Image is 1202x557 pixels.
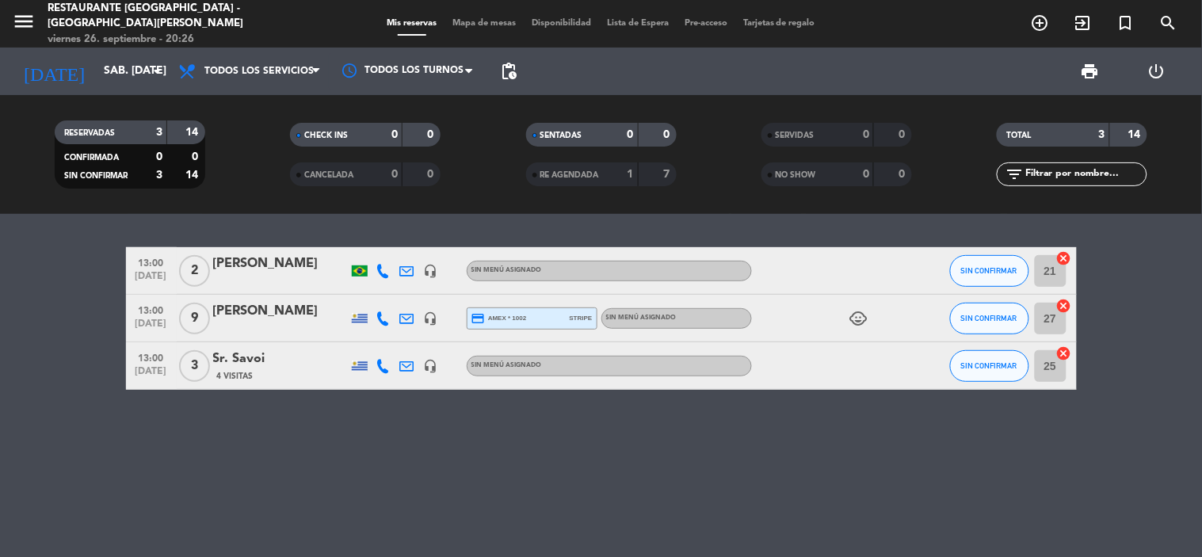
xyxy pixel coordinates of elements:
[570,313,593,323] span: stripe
[524,19,599,28] span: Disponibilidad
[950,255,1029,287] button: SIN CONFIRMAR
[961,361,1017,370] span: SIN CONFIRMAR
[12,54,96,89] i: [DATE]
[1005,165,1024,184] i: filter_list
[64,172,128,180] span: SIN CONFIRMAR
[863,169,869,180] strong: 0
[849,309,868,328] i: child_care
[1147,62,1166,81] i: power_settings_new
[1056,298,1072,314] i: cancel
[424,311,438,326] i: headset_mic
[961,314,1017,322] span: SIN CONFIRMAR
[540,171,599,179] span: RE AGENDADA
[213,349,348,369] div: Sr. Savoi
[132,300,171,319] span: 13:00
[379,19,445,28] span: Mis reservas
[1006,132,1031,139] span: TOTAL
[64,129,115,137] span: RESERVADAS
[471,267,542,273] span: Sin menú asignado
[179,350,210,382] span: 3
[1099,129,1105,140] strong: 3
[499,62,518,81] span: pending_actions
[1074,13,1093,32] i: exit_to_app
[776,171,816,179] span: NO SHOW
[540,132,582,139] span: SENTADAS
[132,253,171,271] span: 13:00
[192,151,201,162] strong: 0
[735,19,823,28] span: Tarjetas de regalo
[1081,62,1100,81] span: print
[217,370,254,383] span: 4 Visitas
[424,264,438,278] i: headset_mic
[628,169,634,180] strong: 1
[599,19,677,28] span: Lista de Espera
[156,170,162,181] strong: 3
[471,311,486,326] i: credit_card
[48,1,288,32] div: Restaurante [GEOGRAPHIC_DATA] - [GEOGRAPHIC_DATA][PERSON_NAME]
[48,32,288,48] div: viernes 26. septiembre - 20:26
[204,66,314,77] span: Todos los servicios
[64,154,119,162] span: CONFIRMADA
[132,319,171,337] span: [DATE]
[12,10,36,33] i: menu
[863,129,869,140] strong: 0
[950,303,1029,334] button: SIN CONFIRMAR
[950,350,1029,382] button: SIN CONFIRMAR
[179,303,210,334] span: 9
[471,311,527,326] span: amex * 1002
[1159,13,1178,32] i: search
[213,254,348,274] div: [PERSON_NAME]
[428,129,437,140] strong: 0
[1024,166,1147,183] input: Filtrar por nombre...
[132,366,171,384] span: [DATE]
[1031,13,1050,32] i: add_circle_outline
[1124,48,1190,95] div: LOG OUT
[12,10,36,39] button: menu
[424,359,438,373] i: headset_mic
[445,19,524,28] span: Mapa de mesas
[899,129,908,140] strong: 0
[663,169,673,180] strong: 7
[391,129,398,140] strong: 0
[132,348,171,366] span: 13:00
[677,19,735,28] span: Pre-acceso
[185,127,201,138] strong: 14
[179,255,210,287] span: 2
[961,266,1017,275] span: SIN CONFIRMAR
[776,132,815,139] span: SERVIDAS
[391,169,398,180] strong: 0
[899,169,908,180] strong: 0
[1056,345,1072,361] i: cancel
[132,271,171,289] span: [DATE]
[304,171,353,179] span: CANCELADA
[185,170,201,181] strong: 14
[1056,250,1072,266] i: cancel
[156,151,162,162] strong: 0
[213,301,348,322] div: [PERSON_NAME]
[1116,13,1135,32] i: turned_in_not
[304,132,348,139] span: CHECK INS
[471,362,542,368] span: Sin menú asignado
[156,127,162,138] strong: 3
[428,169,437,180] strong: 0
[663,129,673,140] strong: 0
[147,62,166,81] i: arrow_drop_down
[606,315,677,321] span: Sin menú asignado
[628,129,634,140] strong: 0
[1128,129,1144,140] strong: 14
